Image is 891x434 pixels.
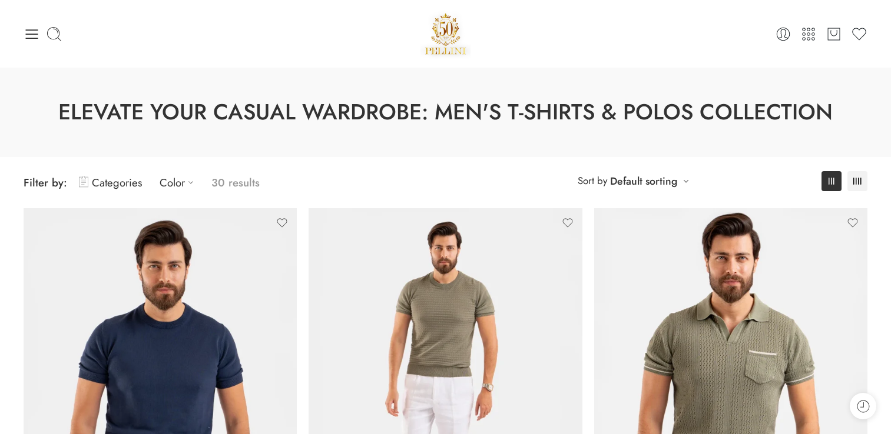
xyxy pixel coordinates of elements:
span: Filter by: [24,175,67,191]
a: Color [160,169,200,196]
a: Pellini - [420,9,471,59]
img: Pellini [420,9,471,59]
a: Wishlist [851,26,867,42]
a: Categories [79,169,142,196]
a: Default sorting [610,173,677,189]
p: 30 results [211,169,260,196]
h1: Elevate Your Casual Wardrobe: Men's T-Shirts & Polos Collection [29,97,862,128]
span: Sort by [578,171,607,191]
a: Login / Register [775,26,791,42]
a: Cart [826,26,842,42]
